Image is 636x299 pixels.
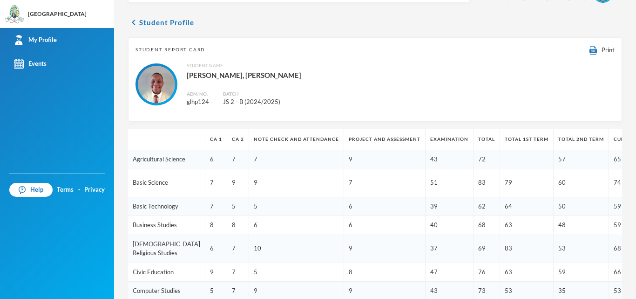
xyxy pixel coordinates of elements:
[187,69,308,81] div: [PERSON_NAME], [PERSON_NAME]
[205,169,227,197] td: 7
[474,129,500,150] th: Total
[344,197,426,216] td: 6
[249,235,344,263] td: 10
[554,169,609,197] td: 60
[554,197,609,216] td: 50
[227,129,249,150] th: CA 2
[128,17,194,28] button: chevron_leftStudent Profile
[474,235,500,263] td: 69
[227,263,249,282] td: 7
[187,97,209,107] div: glhp124
[344,150,426,169] td: 9
[227,197,249,216] td: 5
[223,97,280,107] div: JS 2 - B (2024/2025)
[205,129,227,150] th: CA 1
[344,235,426,263] td: 9
[344,129,426,150] th: Project and Assessment
[249,197,344,216] td: 5
[426,216,474,235] td: 40
[249,216,344,235] td: 6
[128,150,205,169] td: Agricultural Science
[28,10,87,18] div: [GEOGRAPHIC_DATA]
[205,150,227,169] td: 6
[205,263,227,282] td: 9
[128,197,205,216] td: Basic Technology
[500,169,554,197] td: 79
[128,263,205,282] td: Civic Education
[602,46,615,54] span: Print
[227,235,249,263] td: 7
[474,150,500,169] td: 72
[187,90,209,97] div: Adm. No.
[78,185,80,195] div: ·
[426,169,474,197] td: 51
[128,17,139,28] i: chevron_left
[554,263,609,282] td: 59
[227,169,249,197] td: 9
[227,150,249,169] td: 7
[135,46,205,53] span: Student Report Card
[223,90,280,97] div: Batch
[14,35,57,45] div: My Profile
[249,263,344,282] td: 5
[14,59,47,69] div: Events
[187,62,308,69] div: Student Name
[205,197,227,216] td: 7
[554,129,609,150] th: Total 2nd Term
[426,263,474,282] td: 47
[426,235,474,263] td: 37
[474,216,500,235] td: 68
[426,129,474,150] th: Examination
[138,66,175,103] img: STUDENT
[205,216,227,235] td: 8
[249,129,344,150] th: Note Check and attendance
[249,169,344,197] td: 9
[84,185,105,195] a: Privacy
[554,150,609,169] td: 57
[474,197,500,216] td: 62
[426,197,474,216] td: 39
[474,263,500,282] td: 76
[500,263,554,282] td: 63
[554,235,609,263] td: 53
[57,185,74,195] a: Terms
[128,169,205,197] td: Basic Science
[474,169,500,197] td: 83
[9,183,53,197] a: Help
[205,235,227,263] td: 6
[227,216,249,235] td: 8
[344,169,426,197] td: 7
[554,216,609,235] td: 48
[500,216,554,235] td: 63
[128,216,205,235] td: Business Studies
[128,235,205,263] td: [DEMOGRAPHIC_DATA] Religious Studies
[344,216,426,235] td: 6
[500,197,554,216] td: 64
[500,129,554,150] th: Total 1st Term
[344,263,426,282] td: 8
[5,5,24,24] img: logo
[249,150,344,169] td: 7
[500,235,554,263] td: 83
[426,150,474,169] td: 43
